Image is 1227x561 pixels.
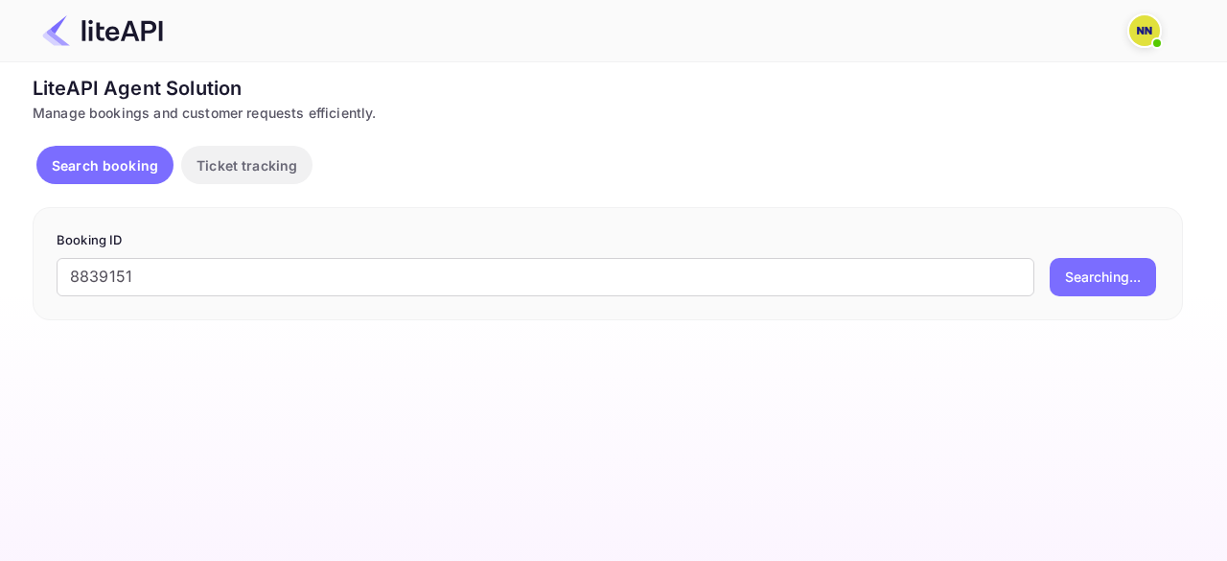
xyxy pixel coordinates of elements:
[57,231,1159,250] p: Booking ID
[33,103,1183,123] div: Manage bookings and customer requests efficiently.
[57,258,1034,296] input: Enter Booking ID (e.g., 63782194)
[33,74,1183,103] div: LiteAPI Agent Solution
[197,155,297,175] p: Ticket tracking
[52,155,158,175] p: Search booking
[1050,258,1156,296] button: Searching...
[1129,15,1160,46] img: N/A N/A
[42,15,163,46] img: LiteAPI Logo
